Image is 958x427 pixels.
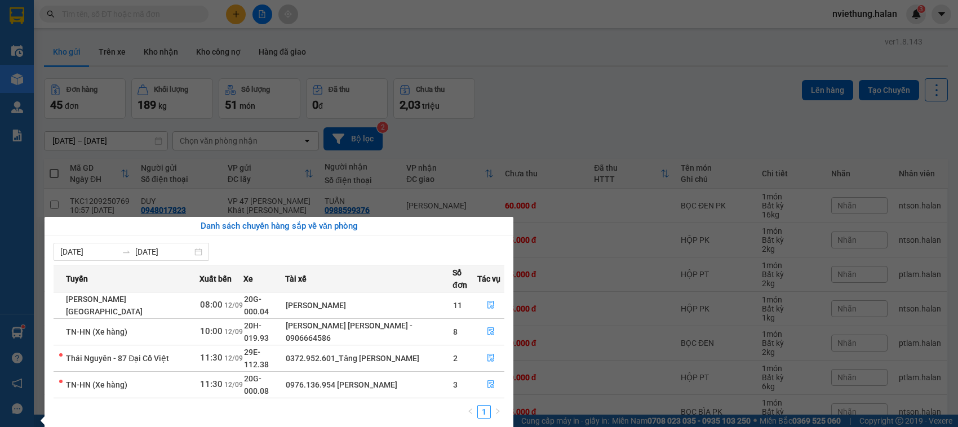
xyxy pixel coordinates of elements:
[200,379,223,389] span: 11:30
[135,246,192,258] input: Đến ngày
[224,328,243,336] span: 12/09
[243,273,253,285] span: Xe
[487,354,495,363] span: file-done
[494,408,501,415] span: right
[467,408,474,415] span: left
[66,327,127,336] span: TN-HN (Xe hàng)
[66,354,169,363] span: Thái Nguyên - 87 Đại Cồ Việt
[491,405,504,419] li: Next Page
[286,352,452,364] div: 0372.952.601_Tăng [PERSON_NAME]
[244,348,269,369] span: 29E-112.38
[286,299,452,312] div: [PERSON_NAME]
[487,327,495,336] span: file-done
[478,406,490,418] a: 1
[453,301,462,310] span: 11
[286,319,452,344] div: [PERSON_NAME] [PERSON_NAME] - 0906664586
[478,376,504,394] button: file-done
[200,353,223,363] span: 11:30
[477,273,500,285] span: Tác vụ
[285,273,307,285] span: Tài xế
[453,266,477,291] span: Số đơn
[224,354,243,362] span: 12/09
[199,273,232,285] span: Xuất bến
[464,405,477,419] li: Previous Page
[244,374,269,395] span: 20G-000.08
[54,220,504,233] div: Danh sách chuyến hàng sắp về văn phòng
[464,405,477,419] button: left
[66,295,143,316] span: [PERSON_NAME][GEOGRAPHIC_DATA]
[478,349,504,367] button: file-done
[477,405,491,419] li: 1
[122,247,131,256] span: swap-right
[66,380,127,389] span: TN-HN (Xe hàng)
[478,323,504,341] button: file-done
[224,381,243,389] span: 12/09
[478,296,504,314] button: file-done
[244,295,269,316] span: 20G-000.04
[224,301,243,309] span: 12/09
[66,273,88,285] span: Tuyến
[244,321,269,343] span: 20H-019.93
[453,354,458,363] span: 2
[200,326,223,336] span: 10:00
[487,301,495,310] span: file-done
[487,380,495,389] span: file-done
[60,246,117,258] input: Từ ngày
[453,380,458,389] span: 3
[122,247,131,256] span: to
[453,327,458,336] span: 8
[286,379,452,391] div: 0976.136.954 [PERSON_NAME]
[200,300,223,310] span: 08:00
[491,405,504,419] button: right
